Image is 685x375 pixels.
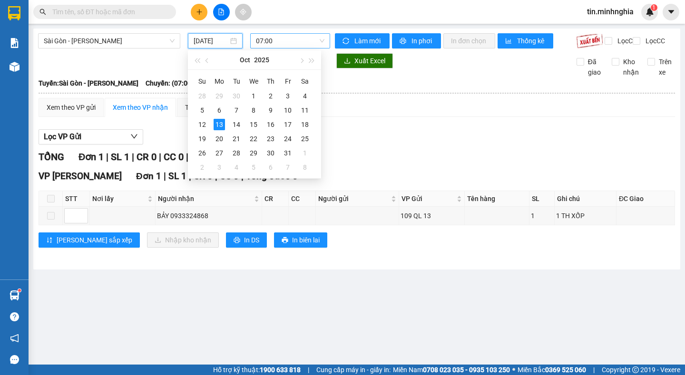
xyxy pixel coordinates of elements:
[10,334,19,343] span: notification
[211,103,228,117] td: 2025-10-06
[245,89,262,103] td: 2025-10-01
[318,193,389,204] span: Người gửi
[214,119,225,130] div: 13
[196,147,208,159] div: 26
[556,211,615,221] div: 1 TH XỐP
[282,162,294,173] div: 7
[579,6,641,18] span: tin.minhnghia
[256,34,324,48] span: 07:00
[39,232,140,248] button: sort-ascending[PERSON_NAME] sắp xếp
[262,160,279,174] td: 2025-11-06
[282,119,294,130] div: 17
[211,117,228,132] td: 2025-10-13
[296,103,313,117] td: 2025-10-11
[164,151,184,163] span: CC 0
[518,365,586,375] span: Miền Bắc
[517,36,546,46] span: Thống kê
[498,33,553,48] button: bar-chartThống kê
[262,74,279,89] th: Th
[157,211,260,221] div: BẢY 0933324868
[335,33,390,48] button: syncLàm mới
[214,162,225,173] div: 3
[10,62,20,72] img: warehouse-icon
[265,90,276,102] div: 2
[292,235,320,245] span: In biên lai
[213,365,301,375] span: Hỗ trợ kỹ thuật:
[228,146,245,160] td: 2025-10-28
[196,9,203,15] span: plus
[529,191,555,207] th: SL
[245,146,262,160] td: 2025-10-29
[296,89,313,103] td: 2025-10-04
[18,289,21,292] sup: 1
[401,211,463,221] div: 109 QL 13
[296,74,313,89] th: Sa
[231,119,242,130] div: 14
[399,207,465,225] td: 109 QL 13
[274,232,327,248] button: printerIn biên lai
[146,78,215,88] span: Chuyến: (07:00 [DATE])
[132,151,134,163] span: |
[52,7,165,17] input: Tìm tên, số ĐT hoặc mã đơn
[296,132,313,146] td: 2025-10-25
[168,171,186,182] span: SL 1
[279,160,296,174] td: 2025-11-07
[196,90,208,102] div: 28
[316,365,391,375] span: Cung cấp máy in - giấy in:
[245,160,262,174] td: 2025-11-05
[245,74,262,89] th: We
[130,133,138,140] span: down
[632,366,639,373] span: copyright
[214,90,225,102] div: 29
[248,105,259,116] div: 8
[10,38,20,48] img: solution-icon
[228,117,245,132] td: 2025-10-14
[231,147,242,159] div: 28
[231,133,242,144] div: 21
[194,146,211,160] td: 2025-10-26
[576,33,603,48] img: 9k=
[106,151,108,163] span: |
[584,57,605,77] span: Đã giao
[248,90,259,102] div: 1
[194,117,211,132] td: 2025-10-12
[254,50,269,69] button: 2025
[663,4,679,20] button: caret-down
[265,133,276,144] div: 23
[619,57,643,77] span: Kho nhận
[642,36,666,46] span: Lọc CC
[39,151,64,163] span: TỔNG
[196,133,208,144] div: 19
[194,103,211,117] td: 2025-10-05
[443,33,495,48] button: In đơn chọn
[299,105,311,116] div: 11
[400,38,408,45] span: printer
[248,147,259,159] div: 29
[279,74,296,89] th: Fr
[245,117,262,132] td: 2025-10-15
[211,146,228,160] td: 2025-10-27
[262,117,279,132] td: 2025-10-16
[228,89,245,103] td: 2025-09-30
[265,147,276,159] div: 30
[164,171,166,182] span: |
[194,74,211,89] th: Su
[46,237,53,244] span: sort-ascending
[231,90,242,102] div: 30
[147,232,219,248] button: downloadNhập kho nhận
[196,162,208,173] div: 2
[248,119,259,130] div: 15
[299,162,311,173] div: 8
[113,102,168,113] div: Xem theo VP nhận
[614,36,638,46] span: Lọc CR
[262,146,279,160] td: 2025-10-30
[218,9,225,15] span: file-add
[186,151,188,163] span: |
[213,4,230,20] button: file-add
[299,133,311,144] div: 25
[211,160,228,174] td: 2025-11-03
[282,105,294,116] div: 10
[39,79,138,87] b: Tuyến: Sài Gòn - [PERSON_NAME]
[512,368,515,372] span: ⚪️
[231,105,242,116] div: 7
